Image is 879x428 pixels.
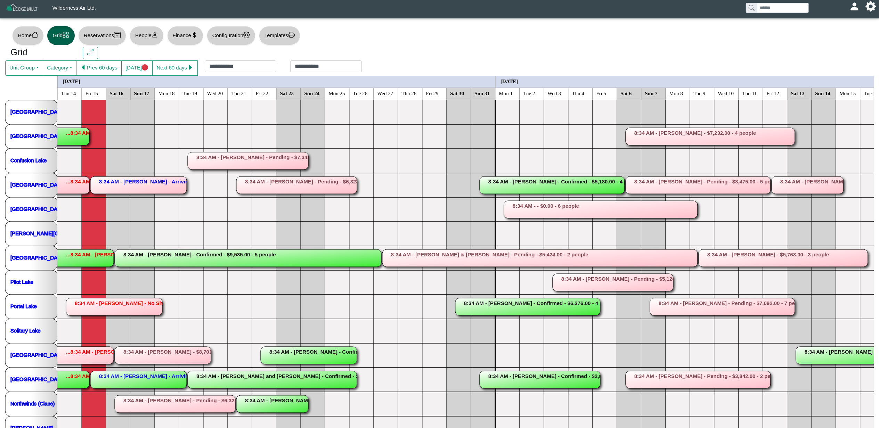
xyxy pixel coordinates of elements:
[121,60,153,76] button: [DATE]circle fill
[130,26,163,45] button: Peopleperson
[76,60,122,76] button: caret left fillPrev 60 days
[280,90,294,96] text: Sat 23
[329,90,345,96] text: Mon 25
[669,90,683,96] text: Mon 8
[864,90,879,96] text: Tue 16
[142,64,148,71] svg: circle fill
[158,90,175,96] text: Mon 18
[815,90,831,96] text: Sun 14
[304,90,320,96] text: Sun 24
[868,4,873,9] svg: gear fill
[572,90,585,96] text: Thu 4
[61,90,76,96] text: Thu 14
[645,90,658,96] text: Sun 7
[152,60,198,76] button: Next 60 dayscaret right fill
[523,90,535,96] text: Tue 2
[207,26,255,45] button: Configurationgear
[205,60,276,72] input: Check in
[402,90,417,96] text: Thu 28
[694,90,706,96] text: Tue 9
[548,90,561,96] text: Wed 3
[475,90,490,96] text: Sun 31
[207,90,223,96] text: Wed 20
[134,90,149,96] text: Sun 17
[6,3,39,15] img: Z
[718,90,734,96] text: Wed 10
[80,64,87,71] svg: caret left fill
[183,90,197,96] text: Tue 19
[32,32,38,38] svg: house
[63,78,80,84] text: [DATE]
[10,254,65,260] a: [GEOGRAPHIC_DATA]
[10,230,108,236] a: [PERSON_NAME][GEOGRAPHIC_DATA]
[63,32,69,38] svg: grid
[86,90,98,96] text: Fri 15
[596,90,607,96] text: Fri 5
[167,26,203,45] button: Financecurrency dollar
[621,90,632,96] text: Sat 6
[12,26,44,45] button: Homehouse
[852,4,857,9] svg: person fill
[191,32,198,38] svg: currency dollar
[47,26,75,45] button: Gridgrid
[10,400,55,406] a: Northwinds (Clace)
[290,60,362,72] input: Check out
[10,279,33,285] a: Pilot Lake
[78,26,126,45] button: Reservationscalendar2 check
[10,327,41,333] a: Solitary Lake
[83,47,98,59] button: arrows angle expand
[10,133,65,139] a: [GEOGRAPHIC_DATA]
[43,60,76,76] button: Category
[791,90,805,96] text: Sat 13
[10,108,65,114] a: [GEOGRAPHIC_DATA]
[87,49,94,56] svg: arrows angle expand
[742,90,757,96] text: Thu 11
[499,90,513,96] text: Mon 1
[10,206,65,212] a: [GEOGRAPHIC_DATA]
[256,90,268,96] text: Fri 22
[500,78,518,84] text: [DATE]
[110,90,124,96] text: Sat 16
[450,90,464,96] text: Sat 30
[749,5,754,10] svg: search
[5,60,43,76] button: Unit Group
[767,90,779,96] text: Fri 12
[840,90,856,96] text: Mon 15
[10,303,37,309] a: Portal Lake
[152,32,158,38] svg: person
[114,32,121,38] svg: calendar2 check
[231,90,246,96] text: Thu 21
[377,90,393,96] text: Wed 27
[426,90,439,96] text: Fri 29
[10,157,47,163] a: Confusion Lake
[10,181,65,187] a: [GEOGRAPHIC_DATA]
[10,376,65,382] a: [GEOGRAPHIC_DATA]
[259,26,300,45] button: Templatesprinter
[187,64,194,71] svg: caret right fill
[10,47,72,58] h3: Grid
[10,352,65,357] a: [GEOGRAPHIC_DATA]
[353,90,368,96] text: Tue 26
[288,32,295,38] svg: printer
[243,32,250,38] svg: gear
